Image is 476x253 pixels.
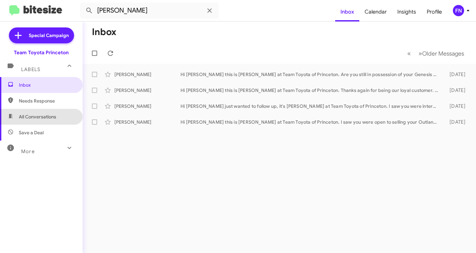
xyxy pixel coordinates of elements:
a: Special Campaign [9,27,74,43]
div: [PERSON_NAME] [114,87,180,94]
div: [DATE] [442,103,471,109]
div: Team Toyota Princeton [14,49,69,56]
div: Hi [PERSON_NAME] this is [PERSON_NAME] at Team Toyota of Princeton. Are you still in possession o... [180,71,442,78]
div: Hi [PERSON_NAME] just wanted to follow up, it's [PERSON_NAME] at Team Toyota of Princeton. I saw ... [180,103,442,109]
div: [PERSON_NAME] [114,71,180,78]
button: Next [415,47,468,60]
input: Search [80,3,219,19]
a: Calendar [359,2,392,21]
div: [DATE] [442,119,471,125]
div: FN [453,5,464,16]
div: [DATE] [442,87,471,94]
span: Labels [21,66,40,72]
div: [DATE] [442,71,471,78]
div: [PERSON_NAME] [114,119,180,125]
a: Inbox [335,2,359,21]
span: Save a Deal [19,129,44,136]
span: Special Campaign [29,32,69,39]
a: Profile [421,2,447,21]
span: All Conversations [19,113,56,120]
span: More [21,148,35,154]
button: FN [447,5,469,16]
button: Previous [403,47,415,60]
span: Older Messages [422,50,464,57]
nav: Page navigation example [404,47,468,60]
span: Needs Response [19,98,75,104]
div: [PERSON_NAME] [114,103,180,109]
a: Insights [392,2,421,21]
h1: Inbox [92,27,116,37]
span: Inbox [19,82,75,88]
span: « [407,49,411,58]
div: Hi [PERSON_NAME] this is [PERSON_NAME] at Team Toyota of Princeton. Thanks again for being our lo... [180,87,442,94]
span: » [418,49,422,58]
div: Hi [PERSON_NAME] this is [PERSON_NAME] at Team Toyota of Princeton. I saw you were open to sellin... [180,119,442,125]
